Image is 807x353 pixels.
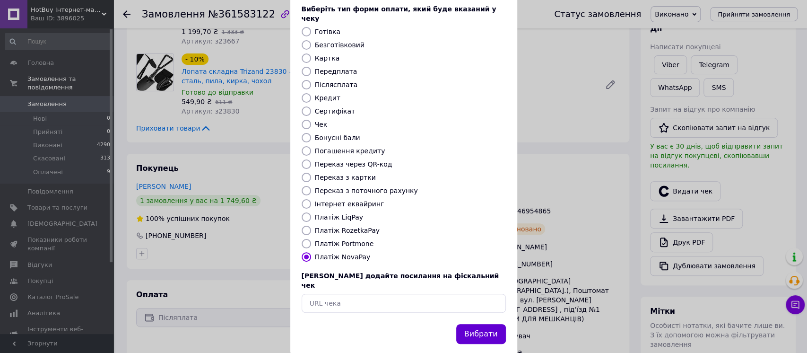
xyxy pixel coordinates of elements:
[302,294,506,313] input: URL чека
[315,81,358,88] label: Післясплата
[315,28,340,35] label: Готівка
[315,240,374,247] label: Платіж Portmone
[315,121,328,128] label: Чек
[315,94,340,102] label: Кредит
[315,54,340,62] label: Картка
[315,200,384,208] label: Інтернет еквайринг
[456,324,506,344] button: Вибрати
[302,5,496,22] span: Виберіть тип форми оплати, який буде вказаний у чеку
[315,68,357,75] label: Передплата
[315,134,360,141] label: Бонусні бали
[315,253,371,261] label: Платіж NovaPay
[302,272,499,289] span: [PERSON_NAME] додайте посилання на фіскальний чек
[315,147,385,155] label: Погашення кредиту
[315,227,380,234] label: Платіж RozetkaPay
[315,213,363,221] label: Платіж LiqPay
[315,174,376,181] label: Переказ з картки
[315,187,418,194] label: Переказ з поточного рахунку
[315,160,392,168] label: Переказ через QR-код
[315,41,364,49] label: Безготівковий
[315,107,356,115] label: Сертифікат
